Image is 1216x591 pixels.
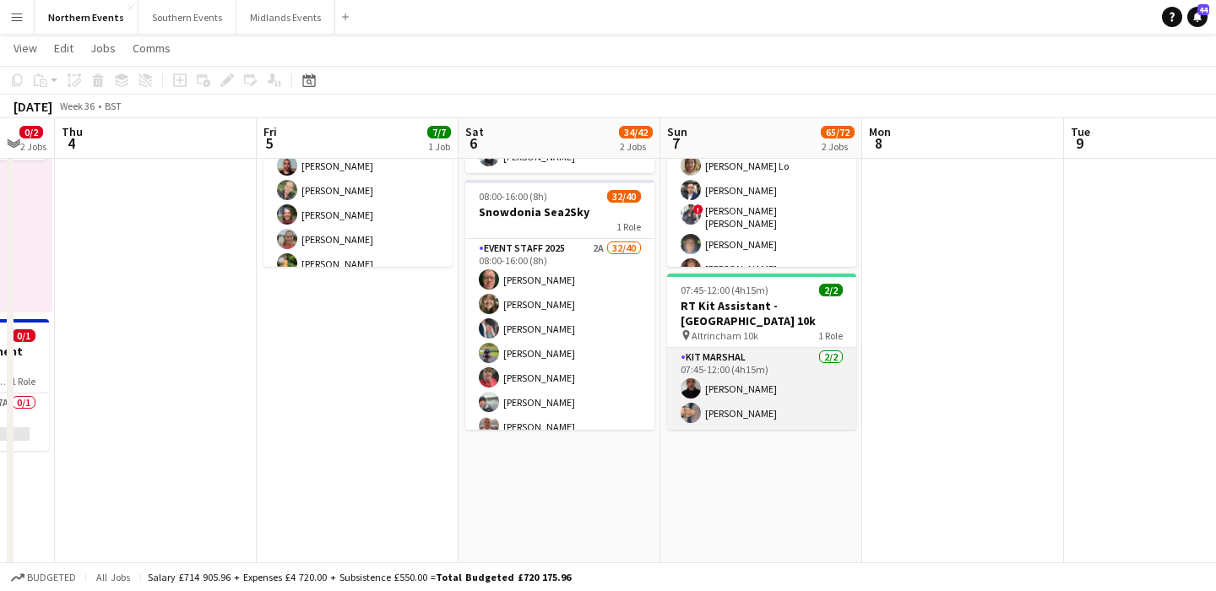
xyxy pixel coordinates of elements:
span: Altrincham 10k [692,329,758,342]
span: ! [693,204,703,214]
div: BST [105,100,122,112]
span: 1 Role [818,329,843,342]
span: Total Budgeted £720 175.96 [436,571,571,583]
span: 34/42 [619,126,653,138]
div: 2 Jobs [620,140,652,153]
span: 08:00-16:00 (8h) [479,190,547,203]
a: Jobs [84,37,122,59]
button: Budgeted [8,568,79,587]
div: 2 Jobs [20,140,46,153]
div: 2 Jobs [822,140,854,153]
a: View [7,37,44,59]
span: Sat [465,124,484,139]
div: [DATE] [14,98,52,115]
span: Thu [62,124,83,139]
app-card-role: Kit Marshal2/207:45-12:00 (4h15m)[PERSON_NAME][PERSON_NAME] [667,348,856,430]
span: View [14,41,37,56]
a: Edit [47,37,80,59]
span: Mon [869,124,891,139]
h3: RT Kit Assistant - [GEOGRAPHIC_DATA] 10k [667,298,856,328]
span: 8 [866,133,891,153]
span: Budgeted [27,572,76,583]
span: Jobs [90,41,116,56]
h3: Snowdonia Sea2Sky [465,204,654,220]
span: 5 [261,133,277,153]
span: 44 [1197,4,1209,15]
span: 7 [665,133,687,153]
span: 7/7 [427,126,451,138]
button: Southern Events [138,1,236,34]
span: 1 Role [616,220,641,233]
span: 1 Role [11,375,35,388]
span: Week 36 [56,100,98,112]
span: 32/40 [607,190,641,203]
app-job-card: 08:00-16:00 (8h)32/40Snowdonia Sea2Sky1 RoleEvent Staff 20252A32/4008:00-16:00 (8h)[PERSON_NAME][... [465,180,654,430]
span: 0/2 [19,126,43,138]
span: 65/72 [821,126,855,138]
span: Fri [263,124,277,139]
span: Comms [133,41,171,56]
button: Northern Events [35,1,138,34]
span: 2/2 [819,284,843,296]
span: 6 [463,133,484,153]
span: Sun [667,124,687,139]
span: Edit [54,41,73,56]
span: All jobs [93,571,133,583]
button: Midlands Events [236,1,335,34]
a: Comms [126,37,177,59]
app-card-role: Event Staff 20257/710:00-17:00 (7h)[PERSON_NAME][PERSON_NAME][PERSON_NAME][PERSON_NAME][PERSON_NA... [263,76,453,280]
span: 4 [59,133,83,153]
a: 44 [1187,7,1208,27]
span: 9 [1068,133,1090,153]
span: 07:45-12:00 (4h15m) [681,284,768,296]
div: Salary £714 905.96 + Expenses £4 720.00 + Subsistence £550.00 = [148,571,571,583]
span: 0/1 [12,329,35,342]
div: 1 Job [428,140,450,153]
app-job-card: 07:45-12:00 (4h15m)2/2RT Kit Assistant - [GEOGRAPHIC_DATA] 10k Altrincham 10k1 RoleKit Marshal2/2... [667,274,856,430]
span: Tue [1071,124,1090,139]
